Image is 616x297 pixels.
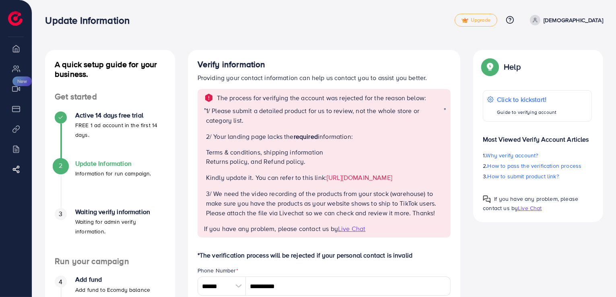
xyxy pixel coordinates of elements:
[206,157,444,166] li: Returns policy, and Refund policy.
[206,173,444,182] p: Kindly update it. You can refer to this link:
[483,195,578,212] span: If you have any problem, please contact us by
[204,106,206,224] span: "
[483,161,592,171] p: 2.
[483,128,592,144] p: Most Viewed Verify Account Articles
[338,224,365,233] span: Live Chat
[518,204,542,212] span: Live Chat
[455,14,497,27] a: tickUpgrade
[488,172,559,180] span: How to submit product link?
[59,277,62,287] span: 4
[204,93,214,103] img: alert
[45,111,175,160] li: Active 14 days free trial
[75,120,165,140] p: FREE 1 ad account in the first 14 days.
[75,208,165,216] h4: Waiting verify information
[488,162,582,170] span: How to pass the verification process
[198,73,451,82] p: Providing your contact information can help us contact you to assist you better.
[45,92,175,102] h4: Get started
[198,60,451,70] h4: Verify information
[483,195,491,203] img: Popup guide
[75,285,150,295] p: Add fund to Ecomdy balance
[497,95,556,104] p: Click to kickstart!
[59,209,62,219] span: 3
[483,171,592,181] p: 3.
[544,15,603,25] p: [DEMOGRAPHIC_DATA]
[75,160,151,167] h4: Update Information
[45,14,136,26] h3: Update Information
[204,224,338,233] span: If you have any problem, please contact us by
[461,18,468,23] img: tick
[206,106,444,125] p: 1/ Please submit a detailed product for us to review, not the whole store or category list.
[198,250,451,260] p: *The verification process will be rejected if your personal contact is invalid
[497,107,556,117] p: Guide to verifying account
[45,60,175,79] h4: A quick setup guide for your business.
[59,161,62,170] span: 2
[327,173,392,182] a: [URL][DOMAIN_NAME]
[8,11,23,26] img: logo
[75,169,151,178] p: Information for run campaign.
[461,17,490,23] span: Upgrade
[45,256,175,266] h4: Run your campaign
[45,208,175,256] li: Waiting verify information
[483,60,497,74] img: Popup guide
[75,111,165,119] h4: Active 14 days free trial
[294,132,318,141] strong: required
[444,106,446,224] span: "
[217,93,426,103] p: The process for verifying the account was rejected for the reason below:
[486,151,538,159] span: Why verify account?
[75,276,150,283] h4: Add fund
[75,217,165,236] p: Waiting for admin verify information.
[206,148,444,157] li: Terms & conditions, shipping information
[504,62,521,72] p: Help
[206,189,444,218] p: 3/ We need the video recording of the products from your stock (warehouse) to make sure you have ...
[206,132,444,141] p: 2/ Your landing page lacks the information:
[527,15,603,25] a: [DEMOGRAPHIC_DATA]
[45,160,175,208] li: Update Information
[483,151,592,160] p: 1.
[198,266,238,274] label: Phone Number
